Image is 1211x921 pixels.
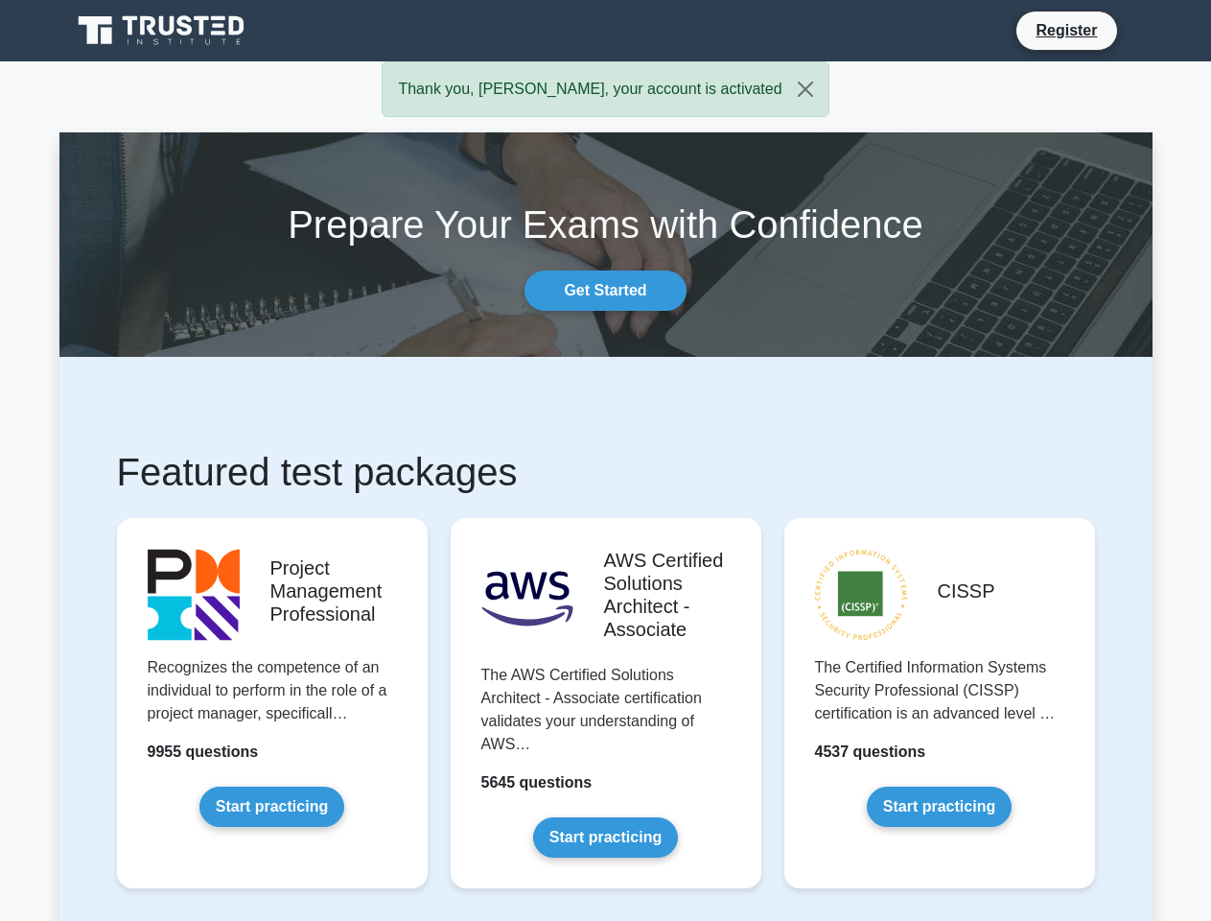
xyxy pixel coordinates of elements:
a: Start practicing [533,817,678,858]
a: Get Started [524,271,686,311]
h1: Featured test packages [117,449,1095,495]
a: Start practicing [199,787,344,827]
button: Close [782,62,828,116]
a: Start practicing [867,787,1012,827]
h1: Prepare Your Exams with Confidence [59,201,1153,248]
a: Register [1024,18,1108,42]
div: Thank you, [PERSON_NAME], your account is activated [382,61,828,117]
